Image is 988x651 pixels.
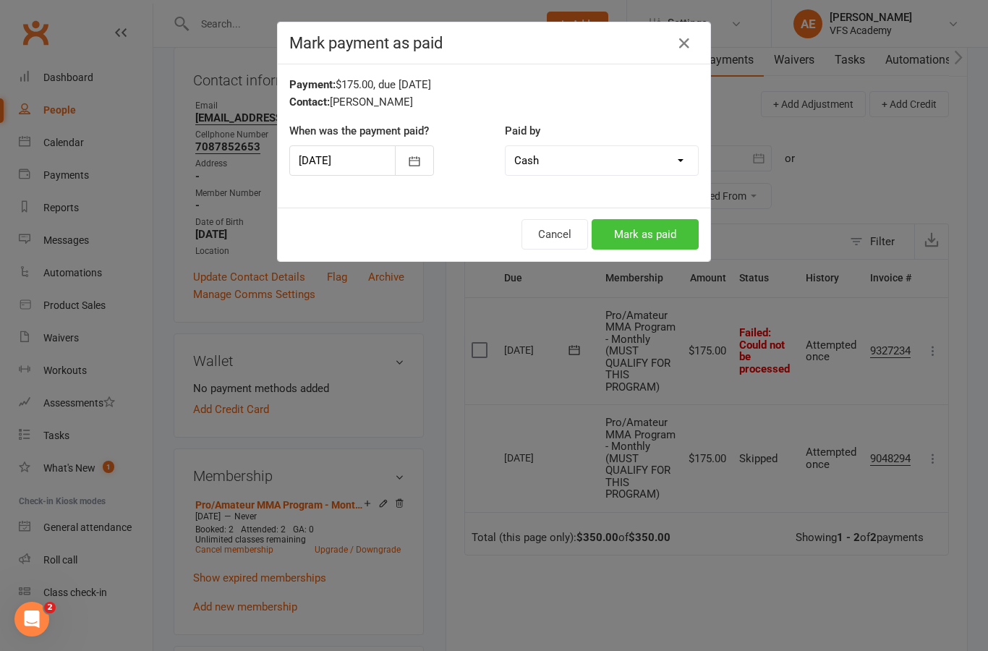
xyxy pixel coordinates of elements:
button: Close [673,32,696,55]
button: Mark as paid [592,219,699,250]
button: Cancel [521,219,588,250]
div: $175.00, due [DATE] [289,76,699,93]
label: Paid by [505,122,540,140]
div: [PERSON_NAME] [289,93,699,111]
label: When was the payment paid? [289,122,429,140]
span: 2 [44,602,56,613]
h4: Mark payment as paid [289,34,699,52]
strong: Contact: [289,95,330,109]
strong: Payment: [289,78,336,91]
iframe: Intercom live chat [14,602,49,637]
